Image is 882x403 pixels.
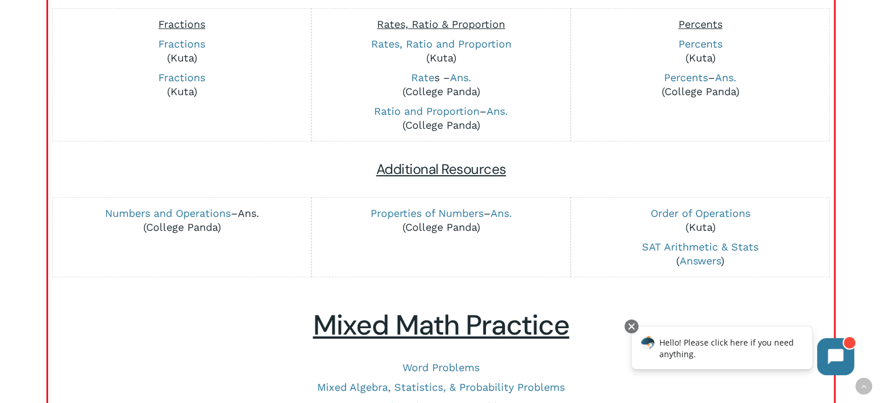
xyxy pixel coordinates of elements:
a: Word Problems [402,361,480,373]
a: Ans. [238,207,259,219]
a: Ratio and Proportion [374,105,480,117]
a: Ans. [715,71,736,83]
a: Order of Operations [650,207,750,219]
a: Mixed Algebra, Statistics, & Probability Problems [317,381,565,393]
span: Percents [678,18,722,30]
a: Ans. [487,105,508,117]
u: Mixed Math Practice [313,307,569,343]
p: s – (College Panda) [318,71,564,99]
p: (Kuta) [577,37,823,65]
a: Percents [664,71,708,83]
p: – (College Panda) [577,71,823,99]
p: – (College Panda) [318,206,564,234]
a: Fractions [158,38,205,50]
a: Percents [678,38,722,50]
span: Fractions [158,18,205,30]
a: SAT Arithmetic & Stats [642,241,758,253]
a: Answers [680,255,721,267]
a: Properties of Numbers [370,207,483,219]
iframe: Chatbot [619,317,866,387]
p: (Kuta) [318,37,564,65]
p: – (College Panda) [318,104,564,132]
p: – (College Panda) [59,206,305,234]
p: (Kuta) [577,206,823,234]
a: Ans. [490,207,511,219]
p: (Kuta) [59,37,305,65]
span: Additional Resources [376,160,506,178]
a: Fractions [158,71,205,83]
p: ( ) [577,240,823,268]
span: Rates, Ratio & Proportion [377,18,505,30]
a: Ans. [449,71,471,83]
a: Rate [411,71,434,83]
p: (Kuta) [59,71,305,99]
a: Numbers and Operations [105,207,231,219]
a: Rates, Ratio and Proportion [371,38,511,50]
